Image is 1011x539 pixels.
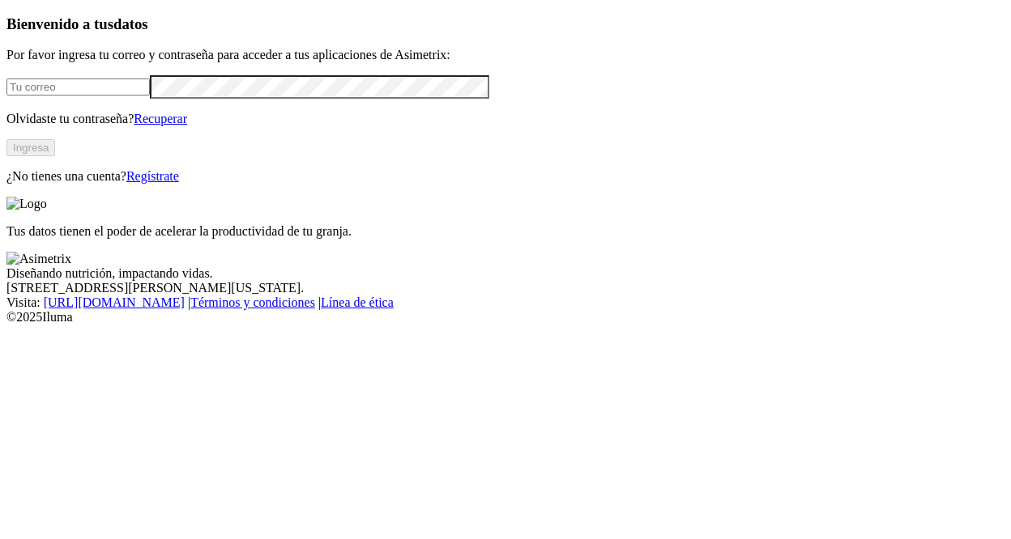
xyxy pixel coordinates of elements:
[321,295,394,309] a: Línea de ética
[6,15,1005,33] h3: Bienvenido a tus
[6,197,47,211] img: Logo
[113,15,148,32] span: datos
[6,295,1005,310] div: Visita : | |
[6,112,1005,126] p: Olvidaste tu contraseña?
[134,112,187,125] a: Recuperar
[6,139,55,156] button: Ingresa
[6,310,1005,325] div: © 2025 Iluma
[190,295,315,309] a: Términos y condiciones
[126,169,179,183] a: Regístrate
[6,224,1005,239] p: Tus datos tienen el poder de acelerar la productividad de tu granja.
[6,48,1005,62] p: Por favor ingresa tu correo y contraseña para acceder a tus aplicaciones de Asimetrix:
[6,266,1005,281] div: Diseñando nutrición, impactando vidas.
[6,79,150,95] input: Tu correo
[6,169,1005,184] p: ¿No tienes una cuenta?
[6,252,71,266] img: Asimetrix
[44,295,185,309] a: [URL][DOMAIN_NAME]
[6,281,1005,295] div: [STREET_ADDRESS][PERSON_NAME][US_STATE].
